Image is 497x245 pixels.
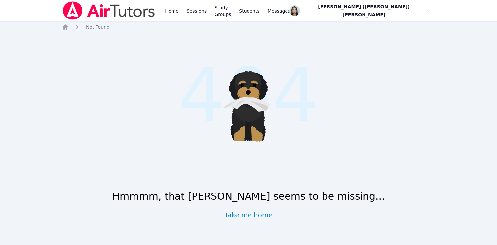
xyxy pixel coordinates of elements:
a: Take me home [224,210,273,220]
span: Messages [268,8,290,14]
img: Air Tutors [62,1,156,20]
h1: Hmmmm, that [PERSON_NAME] seems to be missing... [112,191,385,202]
nav: Breadcrumb [62,24,435,30]
span: 404 [178,40,319,150]
a: Not Found [86,24,110,30]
